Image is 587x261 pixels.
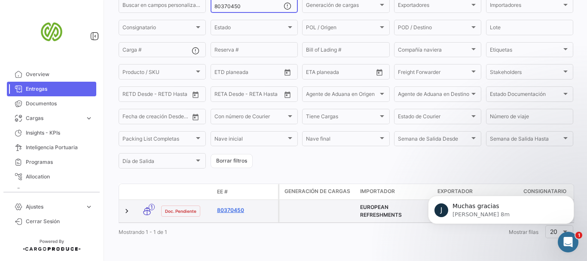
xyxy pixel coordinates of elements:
a: Documentos [7,96,96,111]
input: Desde [122,115,138,121]
datatable-header-cell: Generación de cargas [279,184,357,200]
span: Semana de Salida Hasta [490,137,562,143]
span: Overview [26,71,93,78]
span: Doc. Pendiente [165,208,196,215]
datatable-header-cell: Modo de Transporte [136,188,158,195]
span: Allocation [26,173,93,181]
a: Overview [7,67,96,82]
span: Entregas [26,85,93,93]
input: Desde [214,70,230,76]
input: Hasta [144,115,176,121]
datatable-header-cell: Importador [357,184,434,200]
span: Consignatario [122,26,194,32]
span: Generación de cargas [284,187,350,195]
span: Etiquetas [490,48,562,54]
span: Nave inicial [214,137,286,143]
span: Tiene Cargas [306,115,378,121]
span: Inteligencia Portuaria [26,144,93,151]
input: Desde [214,92,230,98]
span: Importadores [490,3,562,9]
span: Generación de cargas [306,3,378,9]
span: EE # [217,188,228,196]
span: Agente de Aduana en Origen [306,92,378,98]
span: EUROPEAN REFRESHMENTS [360,204,402,218]
input: Desde [122,92,138,98]
input: Desde [306,70,321,76]
span: expand_more [85,203,93,211]
a: Allocation [7,169,96,184]
span: POD / Destino [398,26,470,32]
span: Programas [26,158,93,166]
span: Cerrar Sesión [26,218,93,225]
button: Open calendar [373,66,386,79]
input: Hasta [236,92,268,98]
datatable-header-cell: EE # [214,184,278,199]
span: Ajustes [26,203,82,211]
button: Open calendar [281,66,294,79]
span: Insights - KPIs [26,129,93,137]
a: Entregas [7,82,96,96]
iframe: Intercom notifications mensaje [415,178,587,238]
input: Hasta [144,92,176,98]
span: 1 [149,204,155,210]
span: Nave final [306,137,378,143]
span: Estado de Courier [398,115,470,121]
a: Inteligencia Portuaria [7,140,96,155]
span: Agente de Aduana en Destino [398,92,470,98]
a: Programas [7,155,96,169]
span: Exportadores [398,3,470,9]
span: Cargas [26,114,82,122]
span: 1 [575,232,582,239]
span: Courier [26,187,93,195]
iframe: Intercom live chat [558,232,578,252]
span: Documentos [26,100,93,107]
span: Mostrando 1 - 1 de 1 [119,229,167,235]
span: expand_more [85,114,93,122]
span: Día de Salida [122,160,194,166]
span: Importador [360,187,395,195]
button: Open calendar [189,88,202,101]
span: POL / Origen [306,26,378,32]
span: Estado Documentación [490,92,562,98]
input: Hasta [327,70,359,76]
span: Producto / SKU [122,70,194,76]
a: 80370450 [217,206,275,214]
input: Hasta [236,70,268,76]
span: Semana de Salida Desde [398,137,470,143]
a: Insights - KPIs [7,126,96,140]
a: Courier [7,184,96,199]
button: Open calendar [189,111,202,123]
span: Estado [214,26,286,32]
span: Freight Forwarder [398,70,470,76]
button: Open calendar [281,88,294,101]
span: Con número de Courier [214,115,286,121]
a: Expand/Collapse Row [122,207,131,215]
img: san-miguel-logo.png [30,10,73,53]
datatable-header-cell: Estado Doc. [158,188,214,195]
span: Compañía naviera [398,48,470,54]
span: Packing List Completas [122,137,194,143]
span: Stakeholders [490,70,562,76]
button: Borrar filtros [211,154,253,168]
